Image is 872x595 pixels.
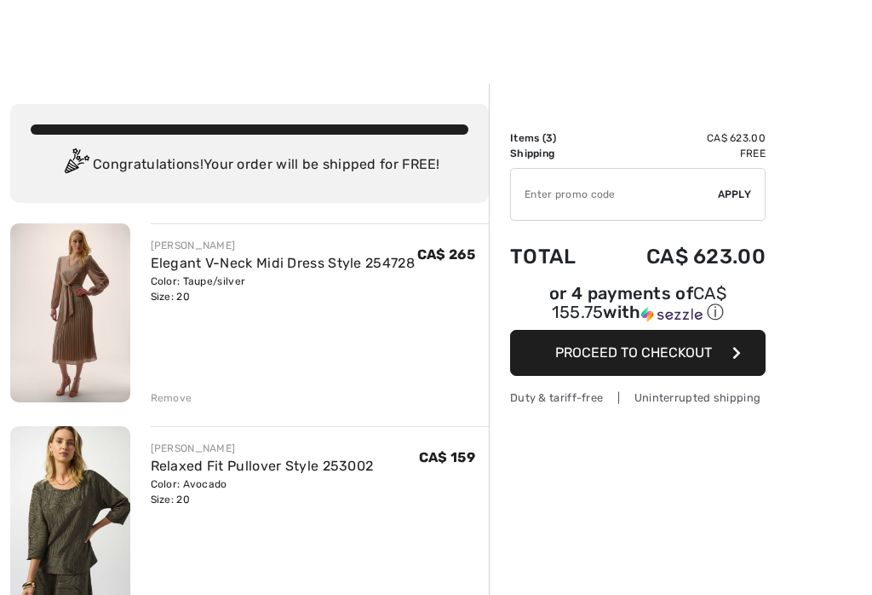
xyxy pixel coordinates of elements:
img: Congratulation2.svg [59,148,93,182]
button: Proceed to Checkout [510,330,766,376]
div: Duty & tariff-free | Uninterrupted shipping [510,390,766,406]
td: CA$ 623.00 [601,130,766,146]
div: Congratulations! Your order will be shipped for FREE! [31,148,468,182]
div: [PERSON_NAME] [151,441,374,456]
span: Proceed to Checkout [555,344,712,361]
a: Elegant V-Neck Midi Dress Style 254728 [151,255,415,271]
td: CA$ 623.00 [601,228,766,286]
input: Promo code [511,169,718,220]
img: Sezzle [641,307,703,322]
div: [PERSON_NAME] [151,238,415,253]
td: Free [601,146,766,161]
span: CA$ 155.75 [552,283,726,322]
span: Apply [718,187,752,202]
span: 3 [546,132,553,144]
img: Elegant V-Neck Midi Dress Style 254728 [10,223,130,402]
div: Color: Taupe/silver Size: 20 [151,274,415,304]
div: or 4 payments of with [510,286,766,324]
td: Shipping [510,146,601,161]
td: Items ( ) [510,130,601,146]
div: Color: Avocado Size: 20 [151,477,374,507]
a: Relaxed Fit Pullover Style 253002 [151,458,374,474]
span: CA$ 159 [419,449,475,465]
div: or 4 payments ofCA$ 155.75withSezzle Click to learn more about Sezzle [510,286,766,330]
td: Total [510,228,601,286]
div: Remove [151,390,192,406]
span: CA$ 265 [417,246,475,263]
